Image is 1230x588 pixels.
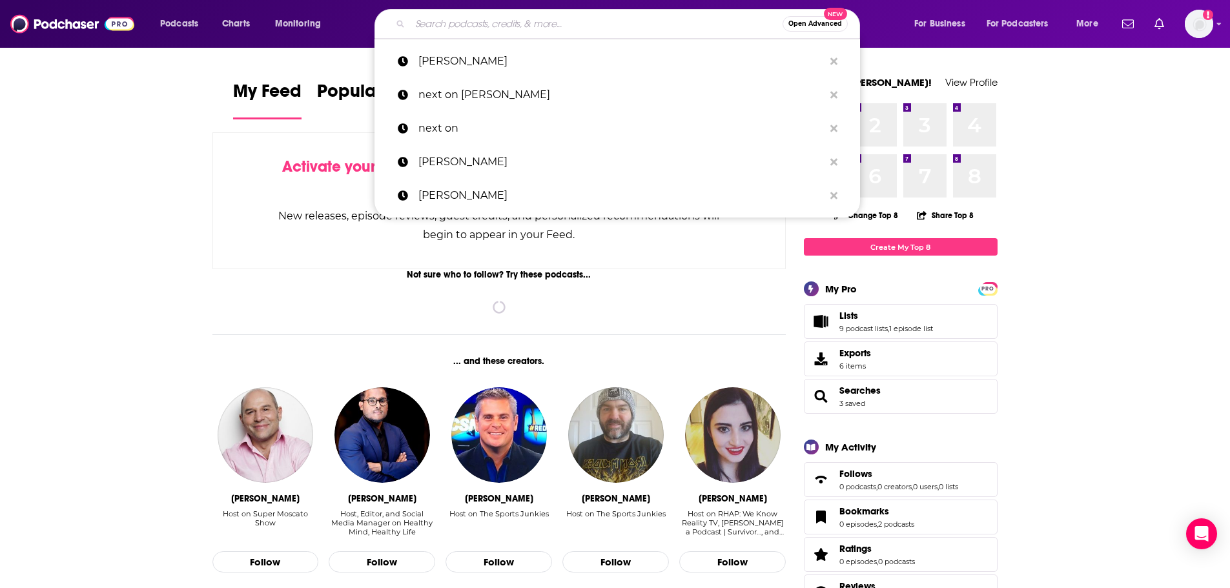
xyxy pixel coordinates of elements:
span: Lists [839,310,858,321]
div: Host, Editor, and Social Media Manager on Healthy Mind, Healthy Life [329,509,435,536]
a: next on [PERSON_NAME] [374,78,860,112]
a: Bookmarks [839,505,914,517]
div: Open Intercom Messenger [1186,518,1217,549]
a: PRO [980,283,996,293]
button: Follow [562,551,669,573]
div: Host on The Sports Junkies [566,509,666,537]
span: , [888,324,889,333]
div: Shannon Gaitz [699,493,767,504]
span: , [877,557,878,566]
a: 0 episodes [839,520,877,529]
a: Ratings [808,545,834,563]
div: Host on Super Moscato Show [212,509,319,527]
div: Host on Super Moscato Show [212,509,319,537]
button: Share Top 8 [916,203,974,228]
span: For Podcasters [987,15,1049,33]
a: Exports [804,341,998,376]
span: Exports [808,350,834,368]
div: by following Podcasts, Creators, Lists, and other Users! [278,157,721,195]
p: Candace owens [418,179,824,212]
a: [PERSON_NAME] [374,145,860,179]
a: next on [374,112,860,145]
a: Popular Feed [317,80,427,119]
span: Follows [804,462,998,497]
a: My Feed [233,80,302,119]
a: Show notifications dropdown [1117,13,1139,35]
svg: Add a profile image [1203,10,1213,20]
span: Follows [839,468,872,480]
button: open menu [1067,14,1114,34]
span: More [1076,15,1098,33]
a: 0 podcasts [839,482,876,491]
button: open menu [266,14,338,34]
span: Charts [222,15,250,33]
span: Monitoring [275,15,321,33]
p: dana perino [418,45,824,78]
span: Ratings [804,537,998,572]
a: Bookmarks [808,508,834,526]
button: open menu [905,14,981,34]
a: 0 users [913,482,938,491]
span: 6 items [839,361,871,370]
div: Vincent Moscato [231,493,300,504]
a: Charts [214,14,258,34]
a: Lists [839,310,933,321]
a: View Profile [945,76,998,88]
a: Welcome [PERSON_NAME]! [804,76,932,88]
span: , [876,482,877,491]
div: John Auville [582,493,650,504]
a: Ratings [839,543,915,554]
div: John Paul Flaim [465,493,533,504]
span: For Business [914,15,965,33]
span: Open Advanced [788,21,842,27]
span: My Feed [233,80,302,110]
img: Avik Chakraborty [334,387,430,483]
div: My Pro [825,283,857,295]
a: 0 lists [939,482,958,491]
p: next on [418,112,824,145]
div: Search podcasts, credits, & more... [387,9,872,39]
button: Open AdvancedNew [783,16,848,32]
span: Popular Feed [317,80,427,110]
button: Follow [329,551,435,573]
a: 0 podcasts [878,557,915,566]
a: 1 episode list [889,324,933,333]
span: PRO [980,284,996,294]
a: Searches [839,385,881,396]
img: Podchaser - Follow, Share and Rate Podcasts [10,12,134,36]
div: Host on RHAP: We Know Reality TV, Rob Has a Podcast | Survivor…, and RHAP: We Know Survivor [679,509,786,537]
div: Avik Chakraborty [348,493,416,504]
a: Show notifications dropdown [1149,13,1169,35]
div: ... and these creators. [212,356,786,367]
button: Follow [446,551,552,573]
button: Follow [212,551,319,573]
div: My Activity [825,441,876,453]
span: , [877,520,878,529]
img: Vincent Moscato [218,387,313,483]
button: Follow [679,551,786,573]
span: Bookmarks [804,500,998,534]
span: , [912,482,913,491]
img: John Auville [568,387,664,483]
a: Follows [808,471,834,489]
div: Not sure who to follow? Try these podcasts... [212,269,786,280]
button: open menu [978,14,1067,34]
span: Exports [839,347,871,359]
div: New releases, episode reviews, guest credits, and personalized recommendations will begin to appe... [278,207,721,244]
img: Shannon Gaitz [685,387,781,483]
button: open menu [151,14,215,34]
a: Create My Top 8 [804,238,998,256]
a: 2 podcasts [878,520,914,529]
span: Podcasts [160,15,198,33]
span: , [938,482,939,491]
a: Follows [839,468,958,480]
a: Lists [808,312,834,330]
